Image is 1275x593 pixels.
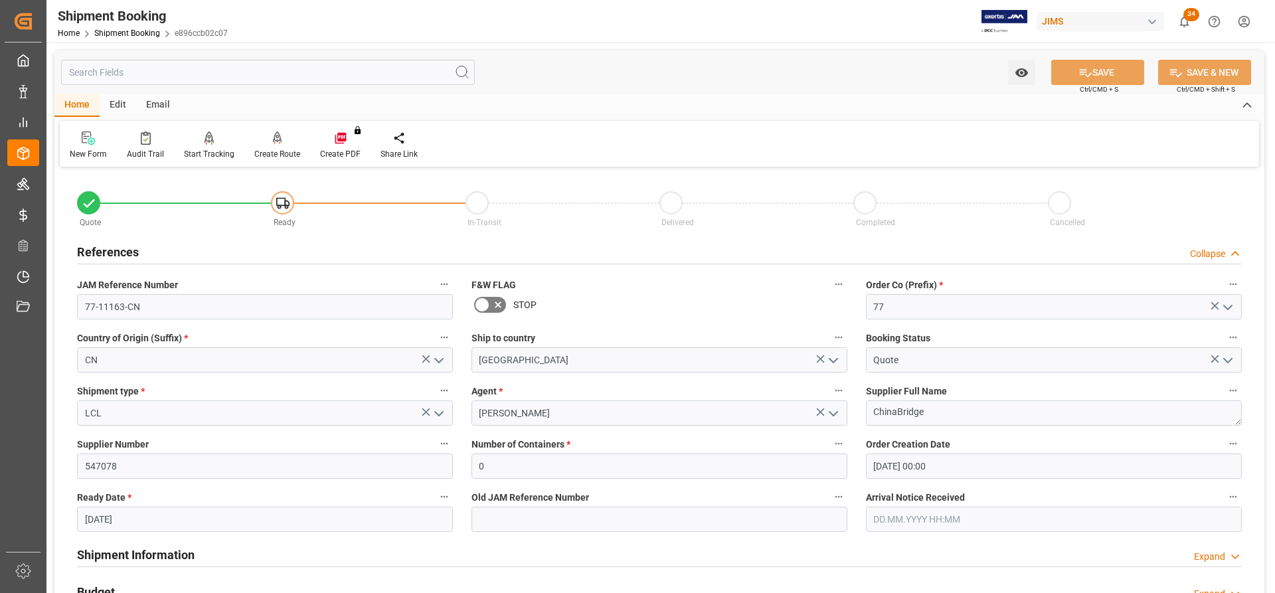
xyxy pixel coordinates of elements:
[513,298,537,312] span: STOP
[254,148,300,160] div: Create Route
[471,491,589,505] span: Old JAM Reference Number
[1225,435,1242,452] button: Order Creation Date
[471,438,570,452] span: Number of Containers
[1225,276,1242,293] button: Order Co (Prefix) *
[1037,12,1164,31] div: JIMS
[1158,60,1251,85] button: SAVE & NEW
[866,384,947,398] span: Supplier Full Name
[80,218,101,227] span: Quote
[830,435,847,452] button: Number of Containers *
[1080,84,1118,94] span: Ctrl/CMD + S
[1037,9,1169,34] button: JIMS
[94,29,160,38] a: Shipment Booking
[866,454,1242,479] input: DD.MM.YYYY HH:MM
[136,94,180,117] div: Email
[127,148,164,160] div: Audit Trail
[1194,550,1225,564] div: Expand
[866,278,943,292] span: Order Co (Prefix)
[77,491,131,505] span: Ready Date
[77,384,145,398] span: Shipment type
[856,218,895,227] span: Completed
[822,350,842,371] button: open menu
[866,331,930,345] span: Booking Status
[830,488,847,505] button: Old JAM Reference Number
[471,278,516,292] span: F&W FLAG
[54,94,100,117] div: Home
[1050,218,1085,227] span: Cancelled
[61,60,475,85] input: Search Fields
[471,331,535,345] span: Ship to country
[77,507,453,532] input: DD.MM.YYYY
[1225,329,1242,346] button: Booking Status
[1169,7,1199,37] button: show 34 new notifications
[436,435,453,452] button: Supplier Number
[100,94,136,117] div: Edit
[866,400,1242,426] textarea: ChinaBridge
[981,10,1027,33] img: Exertis%20JAM%20-%20Email%20Logo.jpg_1722504956.jpg
[830,382,847,399] button: Agent *
[77,438,149,452] span: Supplier Number
[428,403,448,424] button: open menu
[58,29,80,38] a: Home
[1190,247,1225,261] div: Collapse
[77,347,453,373] input: Type to search/select
[1008,60,1035,85] button: open menu
[77,278,178,292] span: JAM Reference Number
[1051,60,1144,85] button: SAVE
[1225,382,1242,399] button: Supplier Full Name
[436,329,453,346] button: Country of Origin (Suffix) *
[428,350,448,371] button: open menu
[274,218,296,227] span: Ready
[661,218,694,227] span: Delivered
[1183,8,1199,21] span: 34
[822,403,842,424] button: open menu
[1225,488,1242,505] button: Arrival Notice Received
[1177,84,1235,94] span: Ctrl/CMD + Shift + S
[1217,350,1236,371] button: open menu
[1217,297,1236,317] button: open menu
[866,507,1242,532] input: DD.MM.YYYY HH:MM
[830,276,847,293] button: F&W FLAG
[58,6,228,26] div: Shipment Booking
[70,148,107,160] div: New Form
[77,331,188,345] span: Country of Origin (Suffix)
[471,384,503,398] span: Agent
[830,329,847,346] button: Ship to country
[467,218,501,227] span: In-Transit
[866,491,965,505] span: Arrival Notice Received
[381,148,418,160] div: Share Link
[436,488,453,505] button: Ready Date *
[866,438,950,452] span: Order Creation Date
[77,243,139,261] h2: References
[184,148,234,160] div: Start Tracking
[1199,7,1229,37] button: Help Center
[436,382,453,399] button: Shipment type *
[77,546,195,564] h2: Shipment Information
[436,276,453,293] button: JAM Reference Number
